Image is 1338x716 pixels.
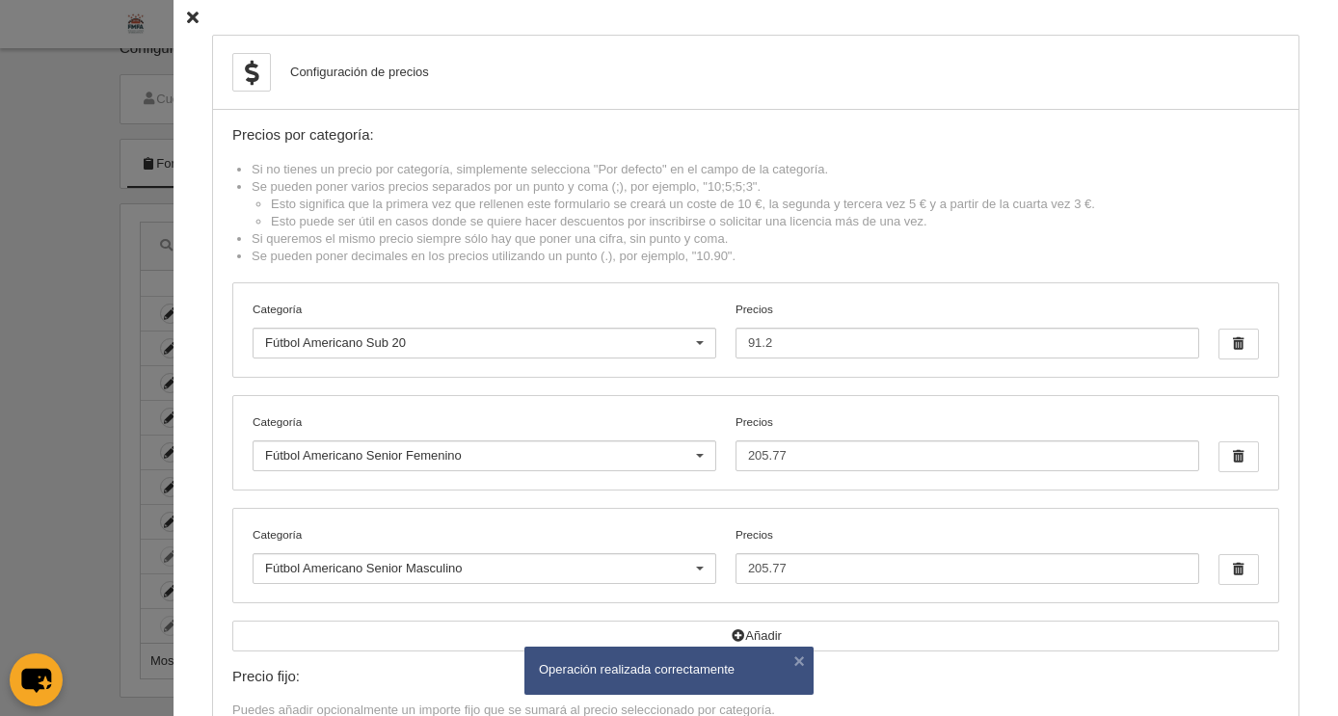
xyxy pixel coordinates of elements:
[232,127,1279,144] div: Precios por categoría:
[736,328,1199,358] input: Precios
[253,301,716,318] label: Categoría
[252,178,1279,230] li: Se pueden poner varios precios separados por un punto y coma (;), por ejemplo, "10;5;5;3".
[265,561,463,575] span: Fútbol Americano Senior Masculino
[265,448,462,463] span: Fútbol Americano Senior Femenino
[252,161,1279,178] li: Si no tienes un precio por categoría, simplemente selecciona "Por defecto" en el campo de la cate...
[290,64,429,81] div: Configuración de precios
[736,553,1199,584] input: Precios
[253,413,716,431] label: Categoría
[232,621,1279,651] button: Añadir
[252,248,1279,265] li: Se pueden poner decimales en los precios utilizando un punto (.), por ejemplo, "10.90".
[265,335,406,350] span: Fútbol Americano Sub 20
[232,669,1279,685] div: Precio fijo:
[10,653,63,706] button: chat-button
[271,196,1279,213] li: Esto significa que la primera vez que rellenen este formulario se creará un coste de 10 €, la seg...
[252,230,1279,248] li: Si queremos el mismo precio siempre sólo hay que poner una cifra, sin punto y coma.
[253,526,716,544] label: Categoría
[539,661,799,678] div: Operación realizada correctamente
[736,440,1199,471] input: Precios
[736,301,1199,358] label: Precios
[736,526,1199,584] label: Precios
[187,12,199,24] i: Cerrar
[789,651,809,671] button: ×
[271,213,1279,230] li: Esto puede ser útil en casos donde se quiere hacer descuentos por inscribirse o solicitar una lic...
[736,413,1199,471] label: Precios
